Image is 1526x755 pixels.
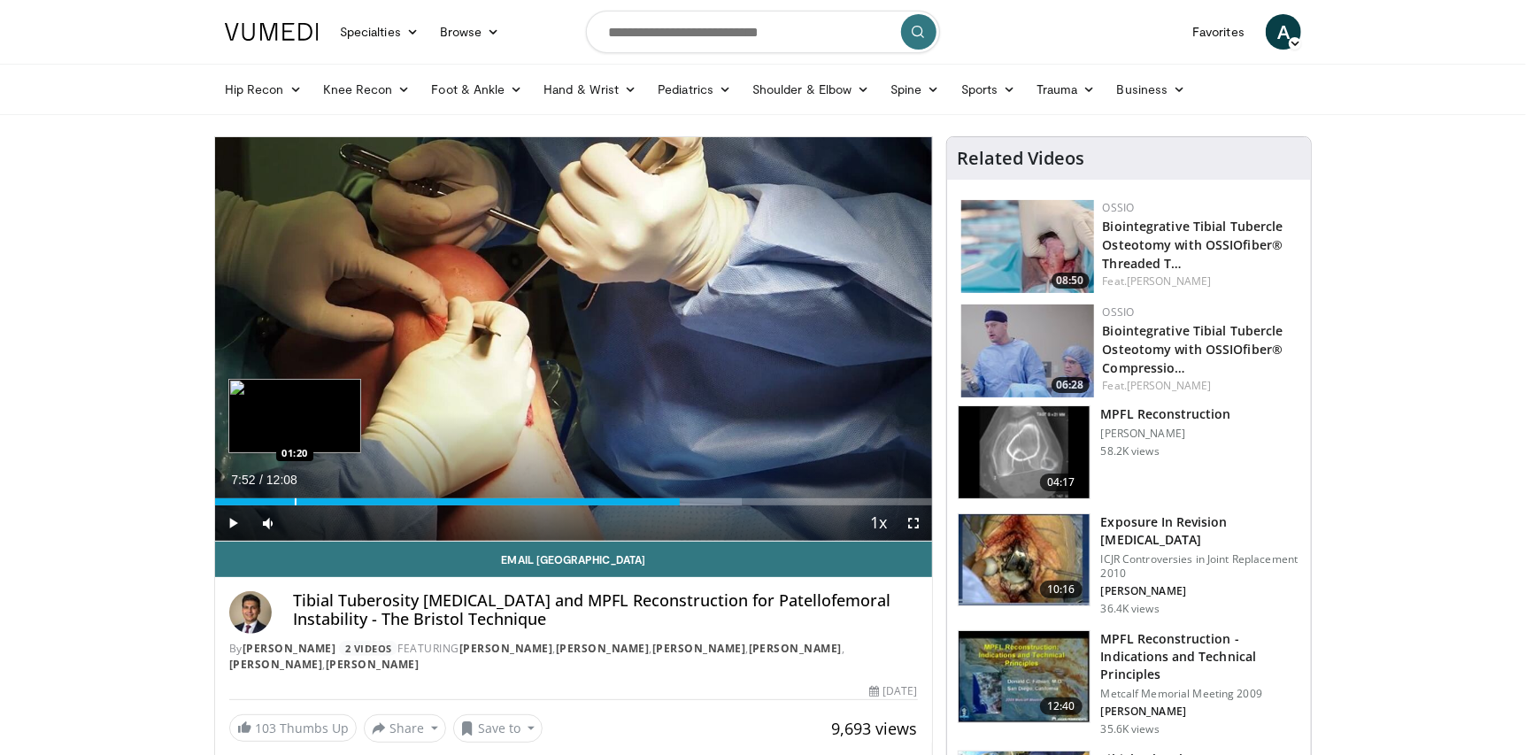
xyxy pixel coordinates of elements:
span: / [259,473,263,487]
span: 103 [255,720,276,736]
a: Shoulder & Elbow [742,72,880,107]
a: [PERSON_NAME] [749,641,843,656]
h4: Related Videos [958,148,1085,169]
span: 7:52 [231,473,255,487]
span: 04:17 [1040,474,1083,491]
a: Trauma [1026,72,1106,107]
h3: MPFL Reconstruction [1101,405,1231,423]
a: OSSIO [1103,304,1135,320]
span: 12:08 [266,473,297,487]
button: Mute [250,505,286,541]
a: Pediatrics [647,72,742,107]
img: image.jpeg [228,379,361,453]
h4: Tibial Tuberosity [MEDICAL_DATA] and MPFL Reconstruction for Patellofemoral Instability - The Bri... [293,591,918,629]
h3: MPFL Reconstruction - Indications and Technical Principles [1101,630,1300,683]
button: Share [364,714,446,743]
a: 06:28 [961,304,1094,397]
a: [PERSON_NAME] [459,641,553,656]
span: 06:28 [1052,377,1090,393]
video-js: Video Player [215,137,932,542]
img: 642458_3.png.150x105_q85_crop-smart_upscale.jpg [959,631,1090,723]
div: By FEATURING , , , , , [229,641,918,673]
a: Favorites [1182,14,1255,50]
button: Save to [453,714,543,743]
button: Play [215,505,250,541]
img: Screen_shot_2010-09-03_at_2.11.03_PM_2.png.150x105_q85_crop-smart_upscale.jpg [959,514,1090,606]
h3: Exposure In Revision [MEDICAL_DATA] [1101,513,1300,549]
a: [PERSON_NAME] [1127,273,1211,289]
p: 36.4K views [1101,602,1160,616]
a: [PERSON_NAME] [1127,378,1211,393]
div: Progress Bar [215,498,932,505]
span: 08:50 [1052,273,1090,289]
p: [PERSON_NAME] [1101,705,1300,719]
a: 12:40 MPFL Reconstruction - Indications and Technical Principles Metcalf Memorial Meeting 2009 [P... [958,630,1300,736]
p: [PERSON_NAME] [1101,427,1231,441]
span: 12:40 [1040,697,1083,715]
a: [PERSON_NAME] [556,641,650,656]
a: Spine [880,72,950,107]
a: Biointegrative Tibial Tubercle Osteotomy with OSSIOfiber® Compressio… [1103,322,1283,376]
a: 10:16 Exposure In Revision [MEDICAL_DATA] ICJR Controversies in Joint Replacement 2010 [PERSON_NA... [958,513,1300,616]
a: OSSIO [1103,200,1135,215]
div: Feat. [1103,273,1297,289]
a: [PERSON_NAME] [229,657,323,672]
a: Sports [951,72,1027,107]
a: [PERSON_NAME] [243,641,336,656]
img: Avatar [229,591,272,634]
a: 04:17 MPFL Reconstruction [PERSON_NAME] 58.2K views [958,405,1300,499]
img: VuMedi Logo [225,23,319,41]
div: Feat. [1103,378,1297,394]
a: Hip Recon [214,72,312,107]
span: 10:16 [1040,581,1083,598]
img: 38434_0000_3.png.150x105_q85_crop-smart_upscale.jpg [959,406,1090,498]
a: Hand & Wrist [533,72,647,107]
p: [PERSON_NAME] [1101,584,1300,598]
a: Browse [429,14,511,50]
a: 2 Videos [339,641,397,656]
a: [PERSON_NAME] [652,641,746,656]
img: 2fac5f83-3fa8-46d6-96c1-ffb83ee82a09.150x105_q85_crop-smart_upscale.jpg [961,304,1094,397]
a: Knee Recon [312,72,421,107]
button: Fullscreen [897,505,932,541]
a: 08:50 [961,200,1094,293]
p: Metcalf Memorial Meeting 2009 [1101,687,1300,701]
a: Email [GEOGRAPHIC_DATA] [215,542,932,577]
div: [DATE] [869,683,917,699]
input: Search topics, interventions [586,11,940,53]
a: Biointegrative Tibial Tubercle Osteotomy with OSSIOfiber® Threaded T… [1103,218,1283,272]
a: 103 Thumbs Up [229,714,357,742]
p: 58.2K views [1101,444,1160,458]
a: Business [1106,72,1197,107]
a: Specialties [329,14,429,50]
a: Foot & Ankle [421,72,534,107]
a: [PERSON_NAME] [326,657,420,672]
p: 35.6K views [1101,722,1160,736]
span: 9,693 views [832,718,918,739]
button: Playback Rate [861,505,897,541]
a: A [1266,14,1301,50]
img: 14934b67-7d06-479f-8b24-1e3c477188f5.150x105_q85_crop-smart_upscale.jpg [961,200,1094,293]
p: ICJR Controversies in Joint Replacement 2010 [1101,552,1300,581]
